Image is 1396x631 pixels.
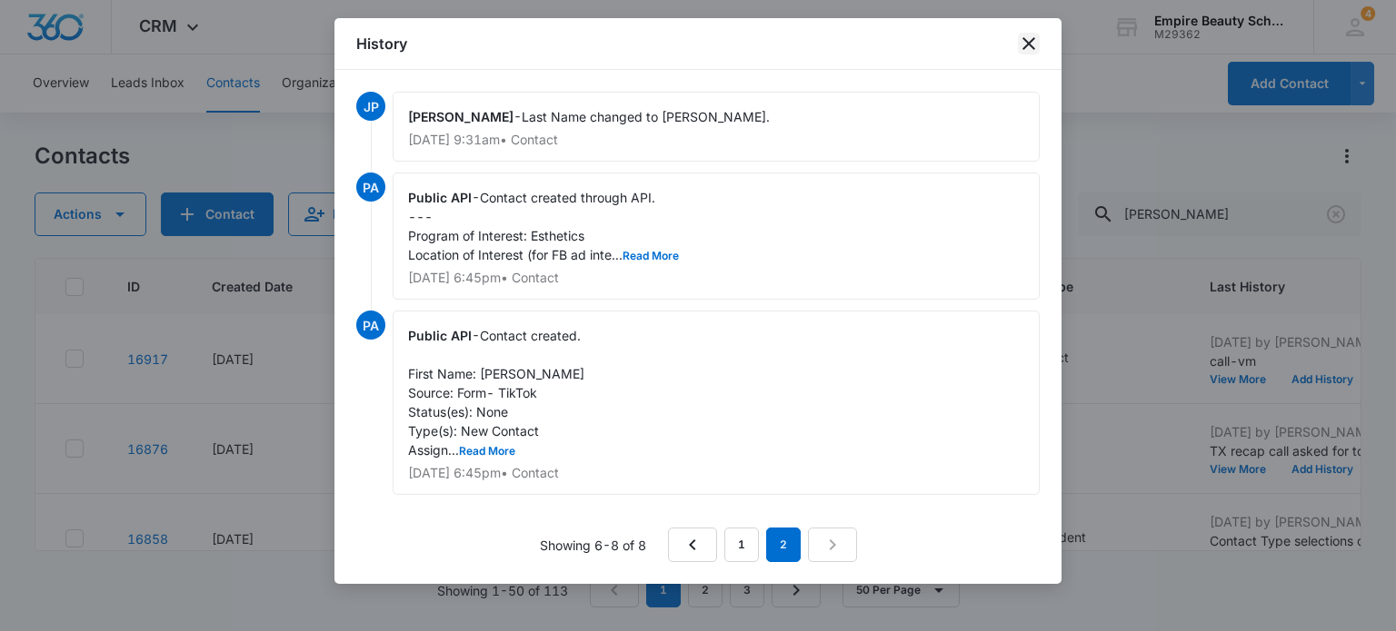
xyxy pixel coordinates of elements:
span: JP [356,92,385,121]
span: PA [356,311,385,340]
span: Public API [408,190,472,205]
div: - [393,311,1040,495]
p: [DATE] 9:31am • Contact [408,133,1024,146]
span: Contact created. First Name: [PERSON_NAME] Source: Form- TikTok Status(es): None Type(s): New Con... [408,328,584,458]
span: Last Name changed to [PERSON_NAME]. [522,109,770,124]
button: Read More [623,251,679,261]
em: 2 [766,527,801,562]
nav: Pagination [668,527,857,562]
span: PA [356,173,385,202]
span: [PERSON_NAME] [408,109,514,124]
p: [DATE] 6:45pm • Contact [408,467,1024,479]
a: Page 1 [724,527,759,562]
div: - [393,173,1040,300]
span: Public API [408,328,472,343]
a: Previous Page [668,527,717,562]
button: close [1018,33,1040,54]
h1: History [356,33,407,54]
p: Showing 6-8 of 8 [540,536,646,555]
div: - [393,92,1040,162]
span: Contact created through API. --- Program of Interest: Esthetics Location of Interest (for FB ad i... [408,190,679,262]
p: [DATE] 6:45pm • Contact [408,271,1024,284]
button: Read More [459,446,515,457]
